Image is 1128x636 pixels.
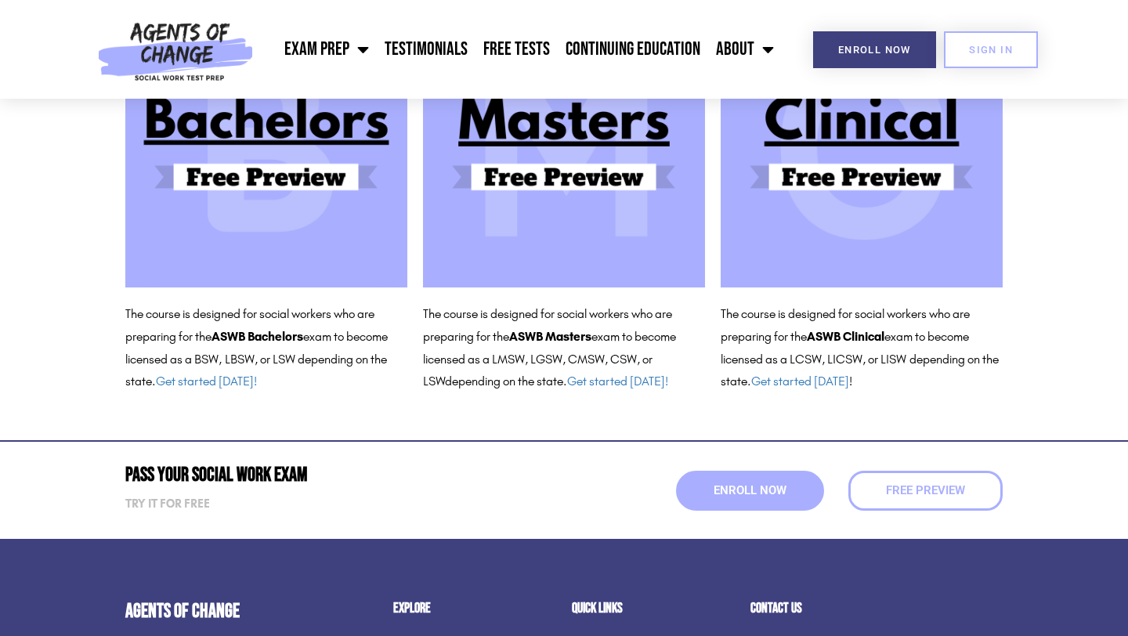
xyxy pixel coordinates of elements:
span: . ! [747,374,852,388]
h2: Contact us [750,602,1003,616]
p: The course is designed for social workers who are preparing for the exam to become licensed as a ... [125,303,407,393]
a: Testimonials [377,30,475,69]
a: Get started [DATE] [751,374,849,388]
h2: Explore [393,602,556,616]
h2: Pass Your Social Work Exam [125,465,556,485]
b: ASWB Bachelors [211,329,303,344]
b: ASWB Clinical [807,329,884,344]
span: depending on the state. [445,374,668,388]
a: Continuing Education [558,30,708,69]
a: Free Preview [848,471,1003,511]
span: Enroll Now [838,45,911,55]
a: Get started [DATE]! [567,374,668,388]
a: Free Tests [475,30,558,69]
a: Enroll Now [813,31,936,68]
a: SIGN IN [944,31,1038,68]
a: Exam Prep [277,30,377,69]
a: Get started [DATE]! [156,374,257,388]
nav: Menu [261,30,783,69]
span: SIGN IN [969,45,1013,55]
a: Enroll Now [676,471,824,511]
strong: Try it for free [125,497,210,511]
a: About [708,30,782,69]
h2: Quick Links [572,602,735,616]
span: Free Preview [886,485,965,497]
p: The course is designed for social workers who are preparing for the exam to become licensed as a ... [721,303,1003,393]
b: ASWB Masters [509,329,591,344]
span: Enroll Now [714,485,786,497]
h4: Agents of Change [125,602,315,621]
p: The course is designed for social workers who are preparing for the exam to become licensed as a ... [423,303,705,393]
